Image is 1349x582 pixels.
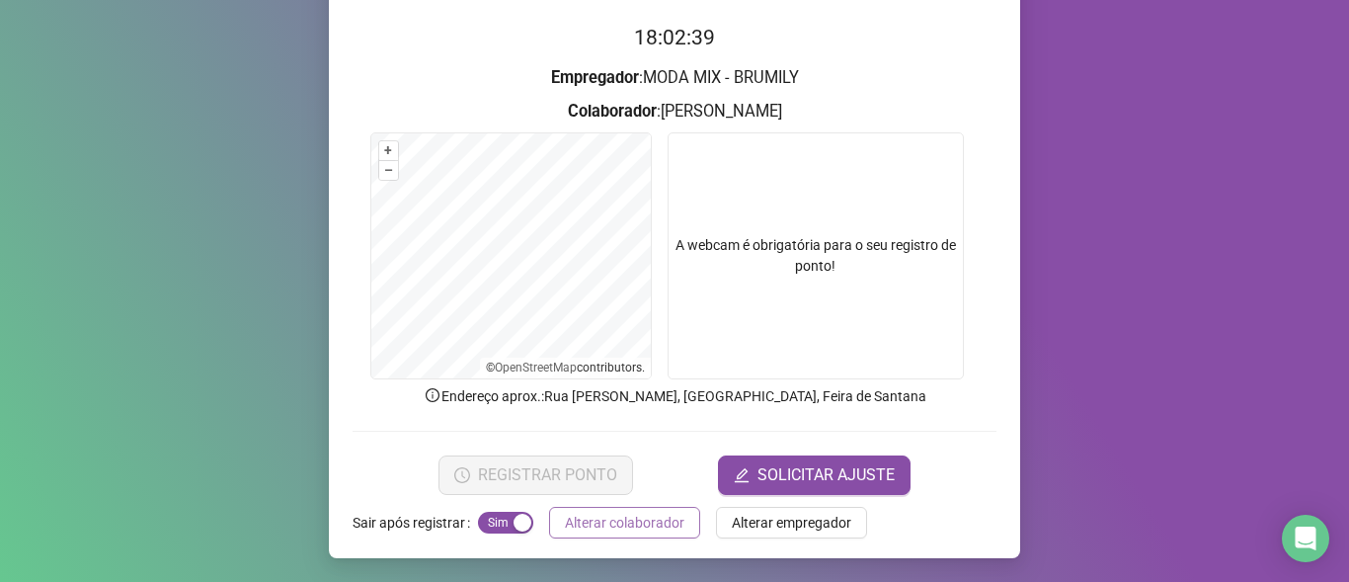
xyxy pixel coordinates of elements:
p: Endereço aprox. : Rua [PERSON_NAME], [GEOGRAPHIC_DATA], Feira de Santana [353,385,996,407]
time: 18:02:39 [634,26,715,49]
span: Alterar empregador [732,512,851,534]
strong: Colaborador [568,102,657,121]
li: © contributors. [486,361,645,374]
label: Sair após registrar [353,507,478,539]
strong: Empregador [551,68,639,87]
div: Open Intercom Messenger [1282,515,1329,562]
h3: : MODA MIX - BRUMILY [353,65,996,91]
div: A webcam é obrigatória para o seu registro de ponto! [668,132,964,379]
h3: : [PERSON_NAME] [353,99,996,125]
button: REGISTRAR PONTO [438,456,633,495]
span: Alterar colaborador [565,512,684,534]
a: OpenStreetMap [495,361,577,374]
button: + [379,141,398,160]
span: info-circle [424,386,441,404]
button: Alterar empregador [716,507,867,539]
button: Alterar colaborador [549,507,700,539]
button: – [379,161,398,180]
span: SOLICITAR AJUSTE [757,463,895,487]
span: edit [734,467,750,483]
button: editSOLICITAR AJUSTE [718,456,911,495]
